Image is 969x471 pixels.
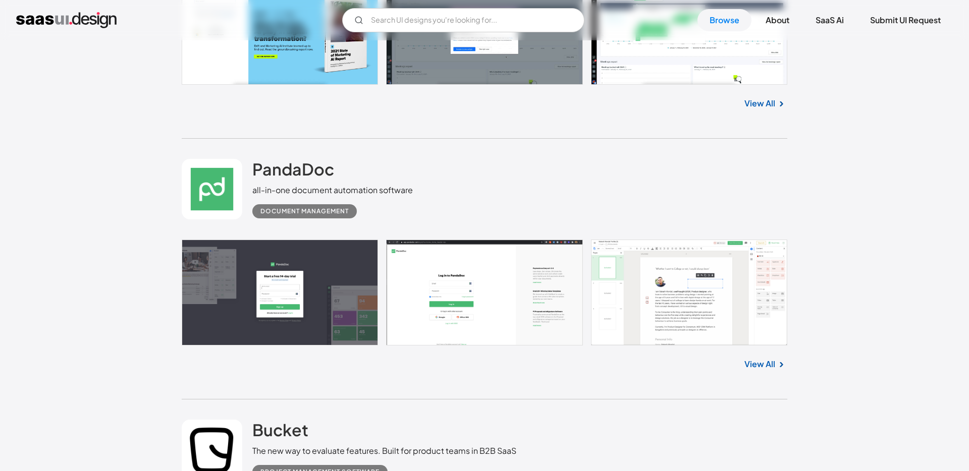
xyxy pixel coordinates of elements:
[260,205,349,217] div: Document Management
[252,445,516,457] div: The new way to evaluate features. Built for product teams in B2B SaaS
[16,12,117,28] a: home
[342,8,584,32] form: Email Form
[744,358,775,370] a: View All
[744,97,775,109] a: View All
[858,9,953,31] a: Submit UI Request
[252,159,334,184] a: PandaDoc
[803,9,856,31] a: SaaS Ai
[342,8,584,32] input: Search UI designs you're looking for...
[252,159,334,179] h2: PandaDoc
[252,420,308,445] a: Bucket
[252,420,308,440] h2: Bucket
[697,9,751,31] a: Browse
[252,184,413,196] div: all-in-one document automation software
[753,9,801,31] a: About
